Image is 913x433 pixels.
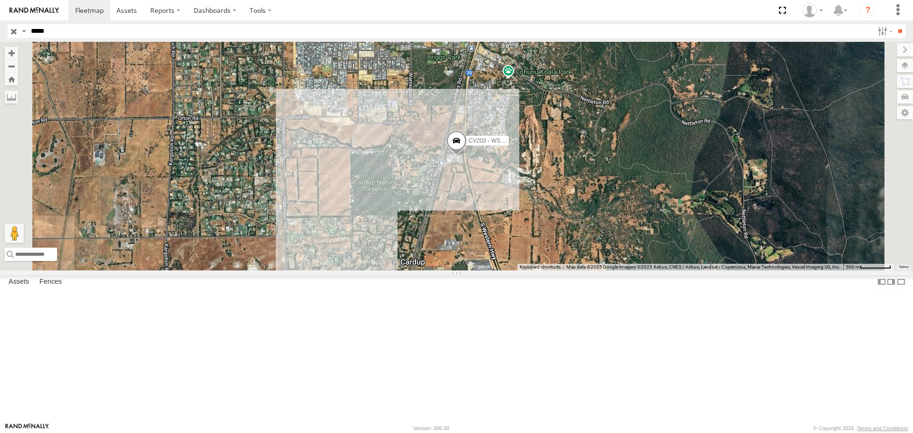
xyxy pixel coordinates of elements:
button: Zoom in [5,47,18,59]
label: Measure [5,90,18,104]
a: Visit our Website [5,423,49,433]
button: Zoom Home [5,73,18,86]
label: Map Settings [897,106,913,119]
label: Search Query [20,24,28,38]
button: Zoom out [5,59,18,73]
label: Assets [4,276,34,289]
span: 500 m [846,264,860,269]
div: Hayley Petersen [799,3,826,18]
a: Terms (opens in new tab) [899,265,909,269]
label: Search Filter Options [874,24,894,38]
label: Dock Summary Table to the Right [886,275,896,289]
img: rand-logo.svg [10,7,59,14]
button: Keyboard shortcuts [520,264,561,270]
i: ? [860,3,875,18]
div: Version: 306.00 [413,425,449,431]
a: Terms and Conditions [857,425,908,431]
div: © Copyright 2025 - [813,425,908,431]
span: Map data ©2025 Google Imagery ©2025 Airbus, CNES / Airbus, Landsat / Copernicus, Maxar Technologi... [566,264,840,269]
label: Hide Summary Table [896,275,906,289]
span: CV203 - WSHOP Cardup [469,137,533,144]
button: Map scale: 500 m per 62 pixels [843,264,894,270]
button: Drag Pegman onto the map to open Street View [5,224,24,243]
label: Dock Summary Table to the Left [877,275,886,289]
label: Fences [35,276,67,289]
